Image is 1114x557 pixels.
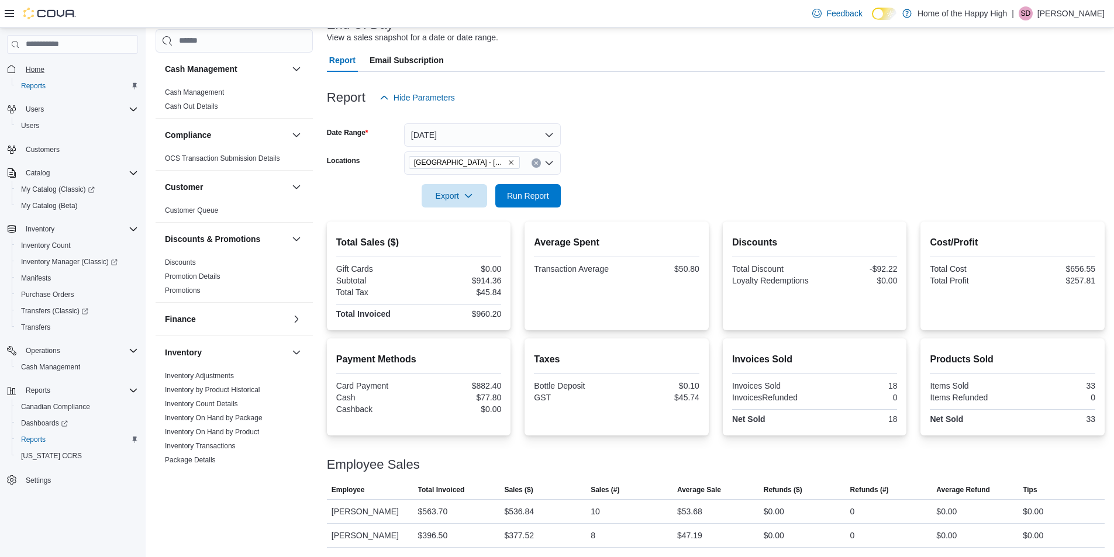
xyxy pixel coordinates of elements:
[2,141,143,158] button: Customers
[732,414,765,424] strong: Net Sold
[930,236,1095,250] h2: Cost/Profit
[12,359,143,375] button: Cash Management
[1015,264,1095,274] div: $656.55
[619,264,699,274] div: $50.80
[336,309,391,319] strong: Total Invoiced
[21,166,54,180] button: Catalog
[16,255,122,269] a: Inventory Manager (Classic)
[936,528,957,542] div: $0.00
[677,504,702,518] div: $53.68
[732,236,898,250] h2: Discounts
[12,198,143,214] button: My Catalog (Beta)
[336,264,416,274] div: Gift Cards
[12,117,143,134] button: Users
[21,166,138,180] span: Catalog
[12,431,143,448] button: Reports
[329,49,356,72] span: Report
[21,383,55,397] button: Reports
[930,393,1010,402] div: Items Refunded
[336,276,416,285] div: Subtotal
[2,382,143,399] button: Reports
[936,485,990,494] span: Average Refund
[165,102,218,110] a: Cash Out Details
[732,352,898,366] h2: Invoices Sold
[336,288,416,297] div: Total Tax
[21,142,138,157] span: Customers
[12,286,143,303] button: Purchase Orders
[872,8,896,20] input: Dark Mode
[2,165,143,181] button: Catalog
[850,528,855,542] div: 0
[421,381,501,390] div: $882.40
[21,274,51,283] span: Manifests
[1021,6,1031,20] span: SD
[165,313,287,325] button: Finance
[850,485,889,494] span: Refunds (#)
[1015,414,1095,424] div: 33
[2,342,143,359] button: Operations
[16,449,138,463] span: Washington CCRS
[23,8,76,19] img: Cova
[1015,381,1095,390] div: 33
[930,381,1010,390] div: Items Sold
[336,236,502,250] h2: Total Sales ($)
[165,206,218,215] a: Customer Queue
[165,347,287,358] button: Inventory
[16,360,85,374] a: Cash Management
[16,400,95,414] a: Canadian Compliance
[12,270,143,286] button: Manifests
[1023,528,1043,542] div: $0.00
[156,203,313,222] div: Customer
[165,413,263,423] span: Inventory On Hand by Package
[12,303,143,319] a: Transfers (Classic)
[21,222,138,236] span: Inventory
[16,79,138,93] span: Reports
[504,504,534,518] div: $536.84
[165,233,260,245] h3: Discounts & Promotions
[16,360,138,374] span: Cash Management
[21,418,68,428] span: Dashboards
[7,56,138,519] nav: Complex example
[21,306,88,316] span: Transfers (Classic)
[16,238,75,252] a: Inventory Count
[165,372,234,380] a: Inventory Adjustments
[165,371,234,380] span: Inventory Adjustments
[165,347,202,358] h3: Inventory
[21,241,71,250] span: Inventory Count
[508,159,515,166] button: Remove Sherwood Park - Baseline Road - Fire & Flower from selection in this group
[732,276,812,285] div: Loyalty Redemptions
[289,345,303,359] button: Inventory
[677,528,702,542] div: $47.19
[327,32,498,44] div: View a sales snapshot for a date or date range.
[289,312,303,326] button: Finance
[534,264,614,274] div: Transaction Average
[165,427,259,437] span: Inventory On Hand by Product
[21,222,59,236] button: Inventory
[26,386,50,395] span: Reports
[16,119,138,133] span: Users
[21,435,46,444] span: Reports
[16,416,73,430] a: Dashboards
[16,271,138,285] span: Manifests
[26,224,54,234] span: Inventory
[26,105,44,114] span: Users
[165,233,287,245] button: Discounts & Promotions
[165,129,211,141] h3: Compliance
[591,504,600,518] div: 10
[21,473,56,487] a: Settings
[591,485,619,494] span: Sales (#)
[12,319,143,335] button: Transfers
[16,433,50,447] a: Reports
[165,399,238,409] span: Inventory Count Details
[421,404,501,414] div: $0.00
[289,128,303,142] button: Compliance
[156,151,313,170] div: Compliance
[504,528,534,542] div: $377.52
[12,415,143,431] a: Dashboards
[404,123,561,147] button: [DATE]
[918,6,1007,20] p: Home of the Happy High
[817,276,897,285] div: $0.00
[165,63,287,75] button: Cash Management
[21,402,90,411] span: Canadian Compliance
